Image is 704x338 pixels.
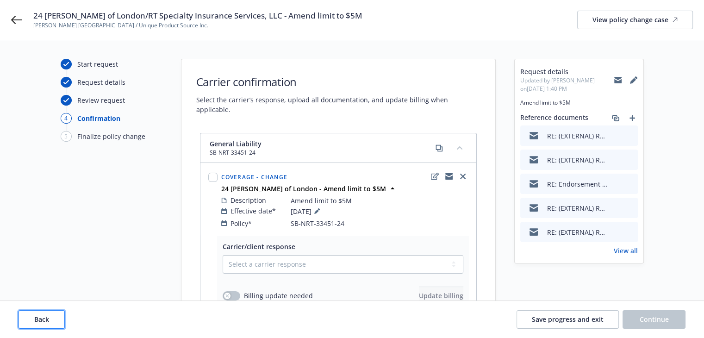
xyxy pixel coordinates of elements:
span: Select the carrier’s response, upload all documentation, and update billing when applicable. [196,95,480,114]
a: associate [610,113,621,124]
span: Request details [520,67,614,76]
div: RE: (EXTERNAL) RE: Endorsement Request - [PERSON_NAME] [GEOGRAPHIC_DATA] / Unique Product Source ... [547,203,607,213]
div: RE: (EXTERNAL) RE: Endorsement Request - [PERSON_NAME] [GEOGRAPHIC_DATA] / Unique Product Source ... [547,131,607,141]
div: View policy change case [592,11,678,29]
div: RE: Endorsement Request - [PERSON_NAME] [GEOGRAPHIC_DATA] / Unique Product Source Inc. - SB-NRT-3... [547,179,607,189]
button: download file [611,131,618,141]
span: [PERSON_NAME] [GEOGRAPHIC_DATA] / Unique Product Source Inc. [33,21,362,30]
span: Save progress and exit [532,315,604,324]
button: collapse content [452,140,467,155]
span: General Liability [210,139,262,149]
span: Amend limit to $5M [520,99,638,107]
span: [DATE] [291,206,323,217]
span: SB-NRT-33451-24 [291,219,344,228]
button: preview file [626,227,634,237]
div: Finalize policy change [77,131,145,141]
a: close [457,171,468,182]
div: RE: (EXTERNAL) RE: Endorsement Request - [PERSON_NAME] [GEOGRAPHIC_DATA] / Unique Product Source ... [547,155,607,165]
span: Billing update needed [244,291,313,300]
span: Continue [640,315,669,324]
span: 24 [PERSON_NAME] of London/RT Specialty Insurance Services, LLC - Amend limit to $5M [33,10,362,21]
span: Coverage - Change [221,173,287,181]
button: Back [19,310,65,329]
button: Save progress and exit [517,310,619,329]
div: Request details [77,77,125,87]
span: Effective date* [231,206,276,216]
a: edit [430,171,441,182]
a: copy [434,143,445,154]
span: Amend limit to $5M [291,196,352,206]
button: download file [611,155,618,165]
span: Carrier/client response [223,242,295,251]
button: preview file [626,131,634,141]
button: preview file [626,203,634,213]
div: 5 [61,131,72,142]
span: SB-NRT-33451-24 [210,149,262,157]
a: View policy change case [577,11,693,29]
div: RE: (EXTERNAL) RE: Endorsement Request - [PERSON_NAME] [GEOGRAPHIC_DATA] / Unique Product Source ... [547,227,607,237]
span: Policy* [231,219,252,228]
div: Confirmation [77,113,120,123]
button: download file [611,227,618,237]
button: preview file [626,179,634,189]
span: Update billing [419,291,463,300]
div: General LiabilitySB-NRT-33451-24copycollapse content [200,133,476,163]
div: Review request [77,95,125,105]
a: add [627,113,638,124]
strong: 24 [PERSON_NAME] of London - Amend limit to $5M [221,184,386,193]
button: Update billing [419,287,463,305]
button: Continue [623,310,685,329]
span: Back [34,315,49,324]
button: download file [611,203,618,213]
button: download file [611,179,618,189]
span: Updated by [PERSON_NAME] on [DATE] 1:40 PM [520,76,614,93]
div: Start request [77,59,118,69]
div: 4 [61,113,72,124]
a: copyLogging [443,171,455,182]
button: preview file [626,155,634,165]
a: View all [614,246,638,256]
h1: Carrier confirmation [196,74,480,89]
span: Description [231,195,266,205]
span: Reference documents [520,113,588,124]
